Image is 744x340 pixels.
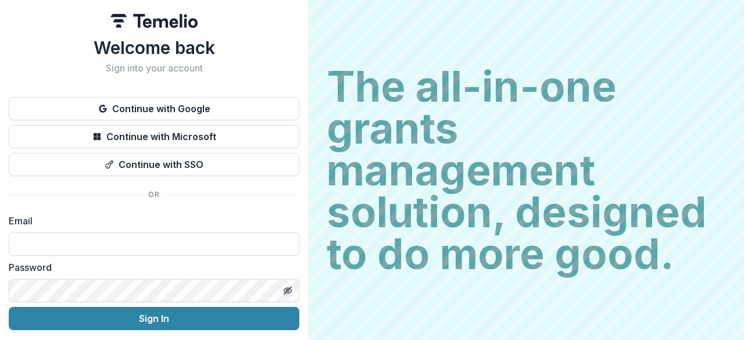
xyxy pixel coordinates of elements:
[9,153,299,176] button: Continue with SSO
[9,214,292,228] label: Email
[9,260,292,274] label: Password
[9,125,299,148] button: Continue with Microsoft
[9,37,299,58] h1: Welcome back
[9,63,299,74] h2: Sign into your account
[9,307,299,330] button: Sign In
[9,97,299,120] button: Continue with Google
[110,14,198,28] img: Temelio
[278,281,297,300] button: Toggle password visibility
